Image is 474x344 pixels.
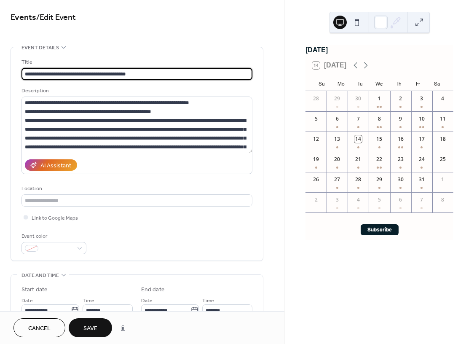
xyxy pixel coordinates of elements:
div: 25 [439,156,447,163]
div: 10 [418,115,426,123]
div: 29 [333,95,341,102]
div: 19 [312,156,320,163]
div: Event color [21,232,85,241]
div: Tu [351,76,370,91]
div: 26 [312,176,320,183]
div: 5 [312,115,320,123]
div: 28 [312,95,320,102]
div: Th [389,76,408,91]
div: 18 [439,135,447,143]
span: Time [83,296,94,305]
div: End date [141,285,165,294]
div: 12 [312,135,320,143]
span: Save [83,324,97,333]
span: Time [202,296,214,305]
div: 16 [397,135,404,143]
div: 6 [333,115,341,123]
div: 31 [418,176,426,183]
div: 30 [397,176,404,183]
div: 24 [418,156,426,163]
div: 3 [333,196,341,204]
span: Link to Google Maps [32,214,78,223]
div: 3 [418,95,426,102]
div: Title [21,58,251,67]
div: Start date [21,285,48,294]
button: Subscribe [361,224,399,235]
div: 2 [312,196,320,204]
div: 17 [418,135,426,143]
div: 9 [397,115,404,123]
div: 28 [354,176,362,183]
div: 30 [354,95,362,102]
button: Cancel [13,318,65,337]
div: 4 [439,95,447,102]
div: 20 [333,156,341,163]
span: Date and time [21,271,59,280]
div: AI Assistant [40,161,71,170]
div: 29 [375,176,383,183]
span: / Edit Event [36,9,76,26]
div: 15 [375,135,383,143]
div: 6 [397,196,404,204]
div: Description [21,86,251,95]
button: AI Assistant [25,159,77,171]
div: 2 [397,95,404,102]
div: Su [312,76,332,91]
div: 22 [375,156,383,163]
div: 21 [354,156,362,163]
div: 13 [333,135,341,143]
div: 1 [439,176,447,183]
button: Save [69,318,112,337]
div: 23 [397,156,404,163]
div: 27 [333,176,341,183]
div: Location [21,184,251,193]
div: 5 [375,196,383,204]
div: 8 [375,115,383,123]
span: Date [141,296,153,305]
div: 7 [418,196,426,204]
span: Event details [21,43,59,52]
div: 14 [354,135,362,143]
div: Mo [332,76,351,91]
span: Date [21,296,33,305]
div: 4 [354,196,362,204]
div: We [370,76,389,91]
div: 11 [439,115,447,123]
span: Cancel [28,324,51,333]
div: 1 [375,95,383,102]
div: Fr [408,76,428,91]
div: [DATE] [305,45,453,55]
div: Sa [427,76,447,91]
a: Events [11,9,36,26]
div: 7 [354,115,362,123]
div: 8 [439,196,447,204]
